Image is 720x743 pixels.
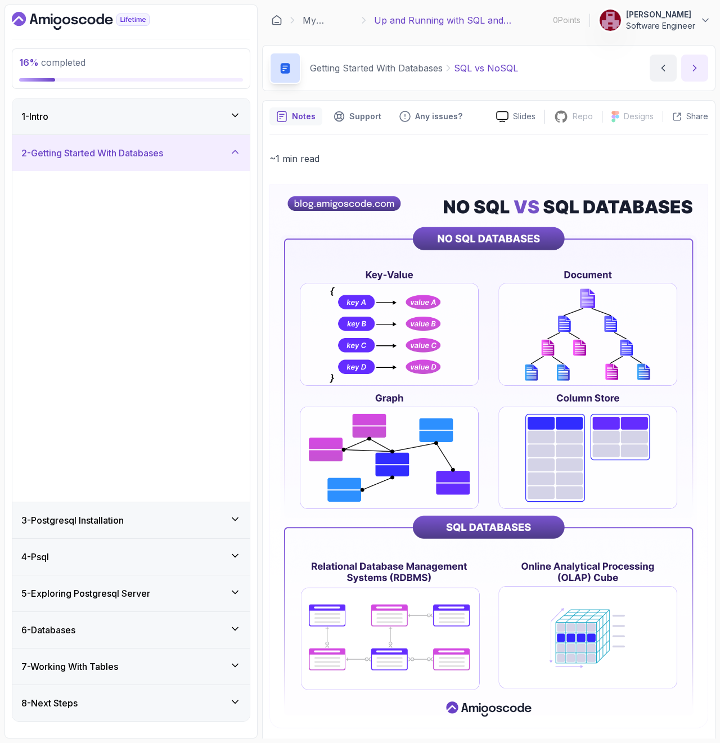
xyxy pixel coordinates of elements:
[19,57,85,68] span: completed
[686,111,708,122] p: Share
[21,623,75,637] h3: 6 - Databases
[303,13,354,27] a: My Courses
[310,61,443,75] p: Getting Started With Databases
[327,107,388,125] button: Support button
[12,135,250,171] button: 2-Getting Started With Databases
[599,9,711,31] button: user profile image[PERSON_NAME]Software Engineer
[269,151,708,166] p: ~1 min read
[393,107,469,125] button: Feedback button
[663,111,708,122] button: Share
[271,15,282,26] a: Dashboard
[487,111,544,123] a: Slides
[553,15,580,26] p: 0 Points
[269,184,708,728] img: NoSQL vs SQL
[21,660,118,673] h3: 7 - Working With Tables
[21,696,78,710] h3: 8 - Next Steps
[12,685,250,721] button: 8-Next Steps
[21,146,163,160] h3: 2 - Getting Started With Databases
[21,587,150,600] h3: 5 - Exploring Postgresql Server
[12,98,250,134] button: 1-Intro
[624,111,654,122] p: Designs
[21,514,124,527] h3: 3 - Postgresql Installation
[12,649,250,685] button: 7-Working With Tables
[12,502,250,538] button: 3-Postgresql Installation
[12,12,175,30] a: Dashboard
[626,9,695,20] p: [PERSON_NAME]
[454,61,518,75] p: SQL vs NoSQL
[21,550,49,564] h3: 4 - Psql
[292,111,316,122] p: Notes
[573,111,593,122] p: Repo
[600,10,621,31] img: user profile image
[269,107,322,125] button: notes button
[349,111,381,122] p: Support
[681,55,708,82] button: next content
[12,539,250,575] button: 4-Psql
[513,111,535,122] p: Slides
[12,575,250,611] button: 5-Exploring Postgresql Server
[650,55,677,82] button: previous content
[626,20,695,31] p: Software Engineer
[374,13,548,27] p: Up and Running with SQL and Databases
[12,612,250,648] button: 6-Databases
[19,57,39,68] span: 16 %
[415,111,462,122] p: Any issues?
[21,110,48,123] h3: 1 - Intro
